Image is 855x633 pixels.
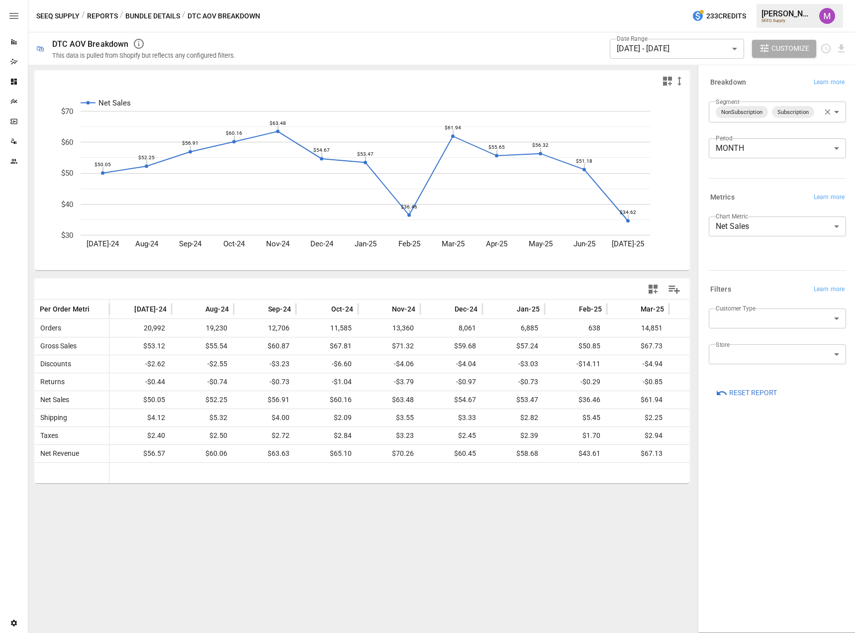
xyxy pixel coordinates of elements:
[610,39,744,59] div: [DATE] - [DATE]
[575,355,602,373] span: -$14.11
[182,10,186,22] div: /
[204,337,229,355] span: $55.54
[486,239,507,248] text: Apr-25
[142,391,167,409] span: $50.05
[206,373,229,391] span: -$0.74
[564,302,578,316] button: Sort
[532,142,549,148] text: $56.32
[36,431,58,439] span: Taxes
[710,77,746,88] h6: Breakdown
[688,7,750,25] button: 233Credits
[455,373,477,391] span: -$0.97
[515,337,540,355] span: $57.24
[330,373,353,391] span: -$1.04
[716,304,756,313] label: Customer Type
[135,239,159,248] text: Aug-24
[710,284,731,295] h6: Filters
[814,193,845,203] span: Learn more
[814,285,845,295] span: Learn more
[457,409,477,426] span: $3.33
[328,391,353,409] span: $60.16
[689,302,703,316] button: Sort
[332,409,353,426] span: $2.09
[773,106,813,118] span: Subscription
[98,99,131,107] text: Net Sales
[330,355,353,373] span: -$6.60
[453,337,477,355] span: $59.68
[146,427,167,444] span: $2.40
[819,8,835,24] img: Umer Muhammed
[641,355,664,373] span: -$4.94
[716,212,748,220] label: Chart Metric
[134,304,167,314] span: [DATE]-24
[442,239,465,248] text: Mar-25
[268,304,291,314] span: Sep-24
[579,304,602,314] span: Feb-25
[517,373,540,391] span: -$0.73
[328,445,353,462] span: $65.10
[182,140,198,146] text: $56.91
[146,409,167,426] span: $4.12
[61,231,73,240] text: $30
[40,304,94,314] span: Per Order Metric
[36,449,79,457] span: Net Revenue
[640,319,664,337] span: 14,851
[445,125,461,130] text: $61.94
[61,200,73,209] text: $40
[35,91,689,270] div: A chart.
[142,445,167,462] span: $56.57
[61,138,73,147] text: $60
[392,355,415,373] span: -$4.06
[457,319,477,337] span: 8,061
[579,373,602,391] span: -$0.29
[709,138,846,158] div: MONTH
[398,239,420,248] text: Feb-25
[626,302,640,316] button: Sort
[643,427,664,444] span: $2.94
[95,162,111,167] text: $50.05
[643,409,664,426] span: $2.25
[716,134,733,142] label: Period
[440,302,454,316] button: Sort
[332,427,353,444] span: $2.84
[205,304,229,314] span: Aug-24
[313,147,330,153] text: $54.67
[266,239,290,248] text: Nov-24
[488,144,505,150] text: $55.65
[226,130,242,136] text: $60.16
[357,151,374,157] text: $53.47
[577,337,602,355] span: $50.85
[329,319,353,337] span: 11,585
[119,302,133,316] button: Sort
[204,319,229,337] span: 19,230
[617,34,648,43] label: Date Range
[390,337,415,355] span: $71.32
[270,409,291,426] span: $4.00
[502,302,516,316] button: Sort
[709,384,784,402] button: Reset Report
[204,445,229,462] span: $60.06
[716,98,739,106] label: Segment
[761,9,813,18] div: [PERSON_NAME]
[392,373,415,391] span: -$3.79
[390,445,415,462] span: $70.26
[328,337,353,355] span: $67.81
[612,239,644,248] text: [DATE]-25
[457,427,477,444] span: $2.45
[125,10,180,22] button: Bundle Details
[515,391,540,409] span: $53.47
[639,391,664,409] span: $61.94
[36,44,44,53] div: 🛍
[82,10,85,22] div: /
[266,391,291,409] span: $56.91
[120,10,123,22] div: /
[52,39,129,49] div: DTC AOV Breakdown
[392,304,415,314] span: Nov-24
[455,355,477,373] span: -$4.04
[573,239,595,248] text: Jun-25
[401,204,417,210] text: $36.46
[710,192,735,203] h6: Metrics
[208,409,229,426] span: $5.32
[716,340,730,349] label: Store
[267,319,291,337] span: 12,706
